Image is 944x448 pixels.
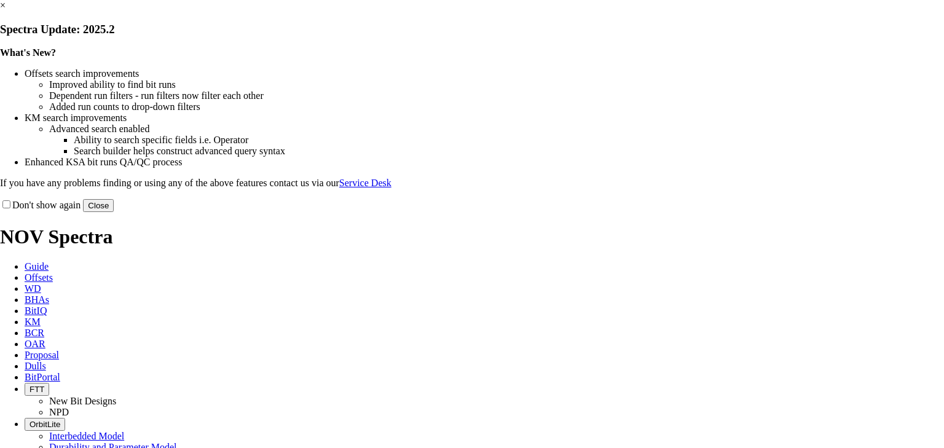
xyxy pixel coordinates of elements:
[25,157,944,168] li: Enhanced KSA bit runs QA/QC process
[25,112,944,124] li: KM search improvements
[49,431,124,441] a: Interbedded Model
[83,199,114,212] button: Close
[29,385,44,394] span: FTT
[25,294,49,305] span: BHAs
[25,283,41,294] span: WD
[25,350,59,360] span: Proposal
[25,372,60,382] span: BitPortal
[49,124,944,135] li: Advanced search enabled
[29,420,60,429] span: OrbitLite
[49,101,944,112] li: Added run counts to drop-down filters
[25,305,47,316] span: BitIQ
[339,178,391,188] a: Service Desk
[25,272,53,283] span: Offsets
[25,316,41,327] span: KM
[74,146,944,157] li: Search builder helps construct advanced query syntax
[49,407,69,417] a: NPD
[49,79,944,90] li: Improved ability to find bit runs
[25,68,944,79] li: Offsets search improvements
[25,339,45,349] span: OAR
[25,361,46,371] span: Dulls
[49,396,116,406] a: New Bit Designs
[25,261,49,272] span: Guide
[49,90,944,101] li: Dependent run filters - run filters now filter each other
[2,200,10,208] input: Don't show again
[25,328,44,338] span: BCR
[74,135,944,146] li: Ability to search specific fields i.e. Operator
